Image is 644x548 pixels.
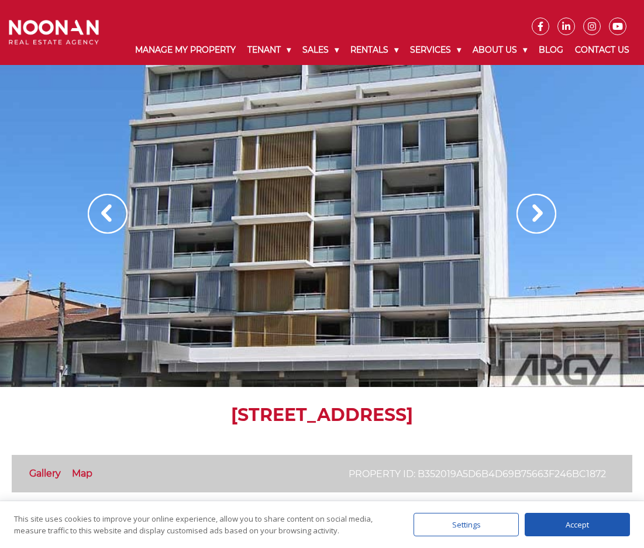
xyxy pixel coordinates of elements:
div: Accept [525,513,630,536]
a: Gallery [29,468,61,479]
a: Services [404,35,467,65]
a: About Us [467,35,533,65]
h1: [STREET_ADDRESS] [12,405,632,426]
img: Noonan Real Estate Agency [9,20,99,45]
a: Blog [533,35,569,65]
div: Settings [414,513,519,536]
a: Map [72,468,92,479]
p: Property ID: b352019a5d6b4d69b75663f246bc1872 [349,467,606,481]
img: Arrow slider [88,194,128,234]
a: Sales [297,35,345,65]
div: This site uses cookies to improve your online experience, allow you to share content on social me... [14,513,390,536]
a: Manage My Property [129,35,242,65]
a: Tenant [242,35,297,65]
a: Contact Us [569,35,635,65]
a: Rentals [345,35,404,65]
img: Arrow slider [516,194,556,234]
